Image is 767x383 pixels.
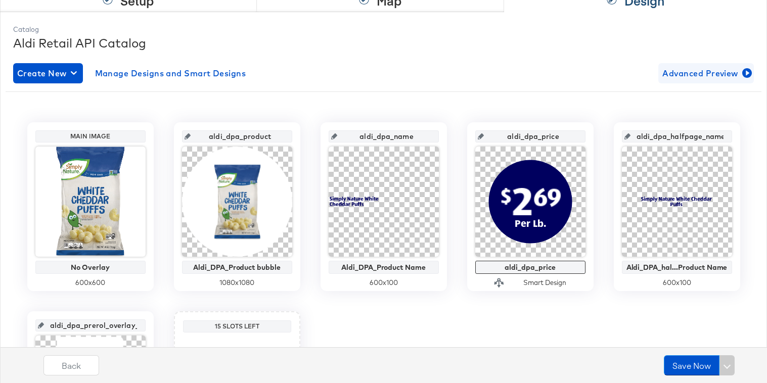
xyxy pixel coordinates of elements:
[95,66,246,80] span: Manage Designs and Smart Designs
[664,355,719,375] button: Save Now
[622,278,732,288] div: 600 x 100
[185,263,290,271] div: Aldi_DPA_Product bubble
[38,132,143,140] div: Main Image
[662,66,750,80] span: Advanced Preview
[186,322,289,330] div: 15 Slots Left
[478,263,583,271] div: aldi_dpa_price
[13,34,754,52] div: Aldi Retail API Catalog
[624,263,730,271] div: Aldi_DPA_hal...Product Name
[13,63,83,83] button: Create New
[38,263,143,271] div: No Overlay
[35,278,146,288] div: 600 x 600
[13,25,754,34] div: Catalog
[43,355,99,375] button: Back
[91,63,250,83] button: Manage Designs and Smart Designs
[658,63,754,83] button: Advanced Preview
[182,278,292,288] div: 1080 x 1080
[523,278,566,288] div: Smart Design
[17,66,79,80] span: Create New
[329,278,439,288] div: 600 x 100
[331,263,436,271] div: Aldi_DPA_Product Name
